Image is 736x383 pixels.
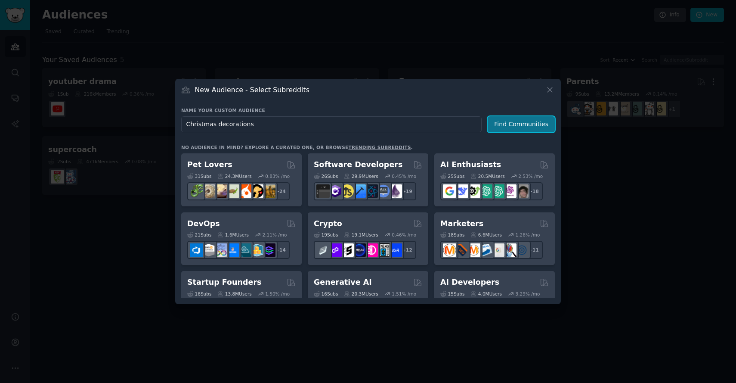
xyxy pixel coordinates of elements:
img: Emailmarketing [479,243,492,257]
h2: Pet Lovers [187,159,232,170]
button: Find Communities [488,116,555,132]
div: + 19 [398,182,416,200]
div: 31 Sub s [187,173,211,179]
div: 1.26 % /mo [516,232,540,238]
h2: Generative AI [314,277,372,288]
div: 1.50 % /mo [265,291,290,297]
img: software [316,184,330,198]
div: 18 Sub s [440,232,464,238]
div: 13.8M Users [217,291,251,297]
img: DevOpsLinks [226,243,239,257]
img: defi_ [389,243,402,257]
div: 1.6M Users [217,232,249,238]
img: ballpython [202,184,215,198]
h2: DevOps [187,218,220,229]
img: bigseo [455,243,468,257]
img: AskComputerScience [377,184,390,198]
img: web3 [353,243,366,257]
img: AItoolsCatalog [467,184,480,198]
h2: AI Developers [440,277,499,288]
div: 19 Sub s [314,232,338,238]
div: + 11 [525,241,543,259]
h2: Marketers [440,218,483,229]
h3: Name your custom audience [181,107,555,113]
img: cockatiel [238,184,251,198]
div: 20.3M Users [344,291,378,297]
div: 15 Sub s [440,291,464,297]
img: defiblockchain [365,243,378,257]
a: trending subreddits [348,145,411,150]
div: 3.29 % /mo [516,291,540,297]
div: 16 Sub s [314,291,338,297]
img: azuredevops [190,243,203,257]
div: 1.51 % /mo [392,291,416,297]
img: iOSProgramming [353,184,366,198]
img: ethstaker [340,243,354,257]
img: chatgpt_promptDesign [479,184,492,198]
img: CryptoNews [377,243,390,257]
img: PetAdvice [250,184,263,198]
div: + 24 [272,182,290,200]
img: turtle [226,184,239,198]
img: ArtificalIntelligence [515,184,529,198]
img: elixir [389,184,402,198]
div: No audience in mind? Explore a curated one, or browse . [181,144,413,150]
div: 16 Sub s [187,291,211,297]
img: content_marketing [443,243,456,257]
div: 2.11 % /mo [263,232,287,238]
img: MarketingResearch [503,243,516,257]
div: + 18 [525,182,543,200]
div: 20.5M Users [470,173,504,179]
img: googleads [491,243,504,257]
div: 19.1M Users [344,232,378,238]
div: 24.3M Users [217,173,251,179]
h3: New Audience - Select Subreddits [195,85,309,94]
h2: Crypto [314,218,342,229]
div: 25 Sub s [440,173,464,179]
div: + 14 [272,241,290,259]
h2: Startup Founders [187,277,261,288]
h2: AI Enthusiasts [440,159,501,170]
img: dogbreed [262,184,275,198]
img: DeepSeek [455,184,468,198]
img: reactnative [365,184,378,198]
div: 0.46 % /mo [392,232,416,238]
div: 4.0M Users [470,291,502,297]
img: platformengineering [238,243,251,257]
div: 21 Sub s [187,232,211,238]
div: 29.9M Users [344,173,378,179]
div: 0.83 % /mo [265,173,290,179]
img: AWS_Certified_Experts [202,243,215,257]
img: 0xPolygon [328,243,342,257]
img: OnlineMarketing [515,243,529,257]
h2: Software Developers [314,159,402,170]
div: 26 Sub s [314,173,338,179]
img: ethfinance [316,243,330,257]
img: aws_cdk [250,243,263,257]
img: GoogleGeminiAI [443,184,456,198]
img: Docker_DevOps [214,243,227,257]
img: learnjavascript [340,184,354,198]
img: csharp [328,184,342,198]
img: OpenAIDev [503,184,516,198]
div: + 12 [398,241,416,259]
img: AskMarketing [467,243,480,257]
img: herpetology [190,184,203,198]
div: 2.53 % /mo [518,173,543,179]
input: Pick a short name, like "Digital Marketers" or "Movie-Goers" [181,116,482,132]
div: 0.45 % /mo [392,173,416,179]
div: 6.6M Users [470,232,502,238]
img: leopardgeckos [214,184,227,198]
img: chatgpt_prompts_ [491,184,504,198]
img: PlatformEngineers [262,243,275,257]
